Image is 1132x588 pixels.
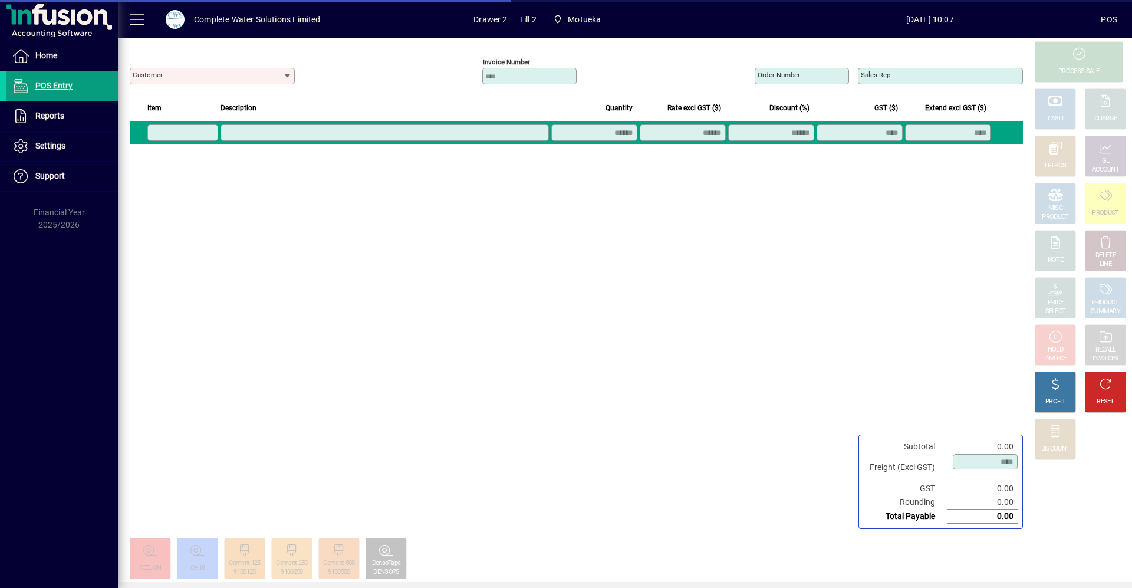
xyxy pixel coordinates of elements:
span: Quantity [606,101,633,114]
div: HOLD [1048,346,1063,354]
span: Motueka [548,9,606,30]
div: EFTPOS [1045,162,1067,170]
span: Till 2 [519,10,537,29]
mat-label: Invoice number [483,58,530,66]
td: 0.00 [947,495,1018,510]
a: Support [6,162,118,191]
div: Cement 250 [276,559,307,568]
div: Cement 125 [229,559,260,568]
span: Item [147,101,162,114]
div: RESET [1097,398,1114,406]
span: Home [35,51,57,60]
div: INVOICE [1044,354,1066,363]
span: Motueka [568,10,601,29]
div: Complete Water Solutions Limited [194,10,321,29]
div: ACCOUNT [1092,166,1119,175]
div: PROCESS SALE [1058,67,1100,76]
td: Total Payable [864,510,947,524]
div: SELECT [1045,307,1066,316]
div: PRODUCT [1042,213,1068,222]
span: Description [221,101,256,114]
td: 0.00 [947,440,1018,454]
a: Settings [6,132,118,161]
a: Reports [6,101,118,131]
div: DELETE [1095,251,1115,260]
td: Subtotal [864,440,947,454]
span: Reports [35,111,64,120]
div: DISCOUNT [1041,445,1070,454]
div: LINE [1100,260,1111,269]
div: 9100125 [233,568,255,577]
div: SUMMARY [1091,307,1120,316]
mat-label: Order number [758,71,800,79]
div: POS [1101,10,1117,29]
mat-label: Sales rep [861,71,890,79]
span: Discount (%) [769,101,809,114]
span: Extend excl GST ($) [925,101,986,114]
div: PROFIT [1045,398,1065,406]
span: [DATE] 10:07 [759,10,1101,29]
span: GST ($) [874,101,898,114]
div: CHARGE [1094,114,1117,123]
div: GL [1102,157,1110,166]
div: 9100250 [281,568,302,577]
td: Freight (Excl GST) [864,454,947,482]
div: NOTE [1048,256,1063,265]
div: Cement 500 [323,559,354,568]
span: Settings [35,141,65,150]
div: DensoTape [372,559,401,568]
div: RECALL [1095,346,1116,354]
div: PRODUCT [1092,298,1118,307]
div: PRODUCT [1092,209,1118,218]
div: DENSO75 [373,568,399,577]
div: MISC [1048,204,1062,213]
button: Profile [156,9,194,30]
td: 0.00 [947,510,1018,524]
span: Rate excl GST ($) [667,101,721,114]
div: CASH [1048,114,1063,123]
mat-label: Customer [133,71,163,79]
div: PRICE [1048,298,1064,307]
div: CEELON [140,564,162,573]
td: 0.00 [947,482,1018,495]
a: Home [6,41,118,71]
span: Support [35,171,65,180]
div: 9100500 [328,568,350,577]
div: Cel18 [190,564,205,573]
span: POS Entry [35,81,73,90]
td: Rounding [864,495,947,510]
span: Drawer 2 [473,10,507,29]
div: INVOICES [1092,354,1118,363]
td: GST [864,482,947,495]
